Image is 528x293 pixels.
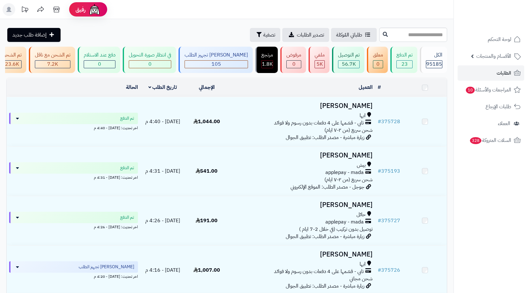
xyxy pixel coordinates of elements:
a: طلبات الإرجاع [458,99,524,114]
div: اخر تحديث: [DATE] - 4:20 م [9,273,138,279]
span: 0 [148,60,152,68]
span: 7.2K [47,60,58,68]
a: تم الدفع 23 [389,47,419,73]
span: 56.7K [342,60,356,68]
a: ملغي 5K [307,47,331,73]
span: إضافة طلب جديد [12,31,47,39]
div: 23 [397,61,412,68]
div: 0 [287,61,301,68]
div: 23601 [3,61,21,68]
span: زيارة مباشرة - مصدر الطلب: تطبيق الجوال [286,134,364,141]
a: لوحة التحكم [458,32,524,47]
span: # [378,118,381,125]
a: الكل95185 [419,47,448,73]
h3: [PERSON_NAME] [231,251,373,258]
a: #375193 [378,167,400,175]
div: 4977 [315,61,324,68]
span: تصدير الطلبات [297,31,324,39]
span: 23 [401,60,408,68]
a: تصدير الطلبات [282,28,329,42]
span: 1.8K [262,60,273,68]
span: بيش [357,162,366,169]
a: تم الشحن مع ناقل 7.2K [28,47,76,73]
div: تم التوصيل [338,51,360,59]
span: 105 [212,60,221,68]
span: ابها [360,112,366,119]
div: 1813 [262,61,273,68]
div: [PERSON_NAME] تجهيز الطلب [185,51,248,59]
span: توصيل بدون تركيب (في خلال 2-7 ايام ) [299,225,373,233]
a: [PERSON_NAME] تجهيز الطلب 105 [177,47,254,73]
span: 10 [466,87,475,94]
a: # [378,83,381,91]
span: زيارة مباشرة - مصدر الطلب: تطبيق الجوال [286,282,364,290]
span: شحن مجاني [349,275,373,283]
span: طلبات الإرجاع [486,102,511,111]
span: 23.6K [5,60,19,68]
div: دفع عند الاستلام [84,51,115,59]
div: 56698 [338,61,359,68]
span: العملاء [498,119,510,128]
span: [DATE] - 4:16 م [145,266,180,274]
div: مرتجع [261,51,273,59]
div: تم الشحن [2,51,22,59]
span: تابي - قسّمها على 4 دفعات بدون رسوم ولا فوائد [274,119,364,127]
a: مرفوض 0 [279,47,307,73]
a: تحديثات المنصة [17,3,33,17]
div: اخر تحديث: [DATE] - 4:40 م [9,124,138,131]
span: # [378,266,381,274]
a: معلق 0 [366,47,389,73]
div: اخر تحديث: [DATE] - 4:26 م [9,223,138,230]
a: المراجعات والأسئلة10 [458,82,524,97]
span: تم الدفع [120,214,134,221]
a: تاريخ الطلب [148,83,177,91]
span: # [378,217,381,224]
a: الطلبات [458,65,524,81]
span: شحن سريع (من ٢-٧ ايام) [324,176,373,183]
a: السلات المتروكة328 [458,133,524,148]
span: 0 [292,60,296,68]
div: 105 [185,61,248,68]
span: [DATE] - 4:26 م [145,217,180,224]
span: حائل [356,211,366,218]
span: [DATE] - 4:31 م [145,167,180,175]
span: [PERSON_NAME] تجهيز الطلب [79,264,134,270]
h3: [PERSON_NAME] [231,201,373,209]
a: العملاء [458,116,524,131]
span: 1,044.00 [193,118,220,125]
span: المراجعات والأسئلة [465,85,511,94]
div: في انتظار صورة التحويل [129,51,171,59]
span: [DATE] - 4:40 م [145,118,180,125]
span: لوحة التحكم [488,35,511,44]
a: الإجمالي [199,83,215,91]
a: طلباتي المُوكلة [331,28,377,42]
div: تم الدفع [396,51,413,59]
a: إضافة طلب جديد [7,28,61,42]
span: تم الدفع [120,165,134,171]
a: تم التوصيل 56.7K [331,47,366,73]
div: 0 [84,61,115,68]
a: في انتظار صورة التحويل 0 [121,47,177,73]
a: مرتجع 1.8K [254,47,279,73]
span: الطلبات [497,69,511,77]
a: الحالة [126,83,138,91]
div: تم الشحن مع ناقل [35,51,70,59]
span: 191.00 [196,217,218,224]
span: applepay - mada [325,169,364,176]
span: جوجل - مصدر الطلب: الموقع الإلكتروني [290,183,364,191]
div: اخر تحديث: [DATE] - 4:31 م [9,174,138,180]
div: 0 [373,61,383,68]
h3: [PERSON_NAME] [231,102,373,110]
span: زيارة مباشرة - مصدر الطلب: تطبيق الجوال [286,233,364,240]
span: تابي - قسّمها على 4 دفعات بدون رسوم ولا فوائد [274,268,364,275]
a: #375727 [378,217,400,224]
a: العميل [359,83,373,91]
span: تصفية [263,31,275,39]
span: الأقسام والمنتجات [476,52,511,61]
div: الكل [426,51,442,59]
a: دفع عند الاستلام 0 [76,47,121,73]
a: #375726 [378,266,400,274]
div: معلق [373,51,383,59]
span: السلات المتروكة [469,136,511,145]
span: 328 [470,137,482,144]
